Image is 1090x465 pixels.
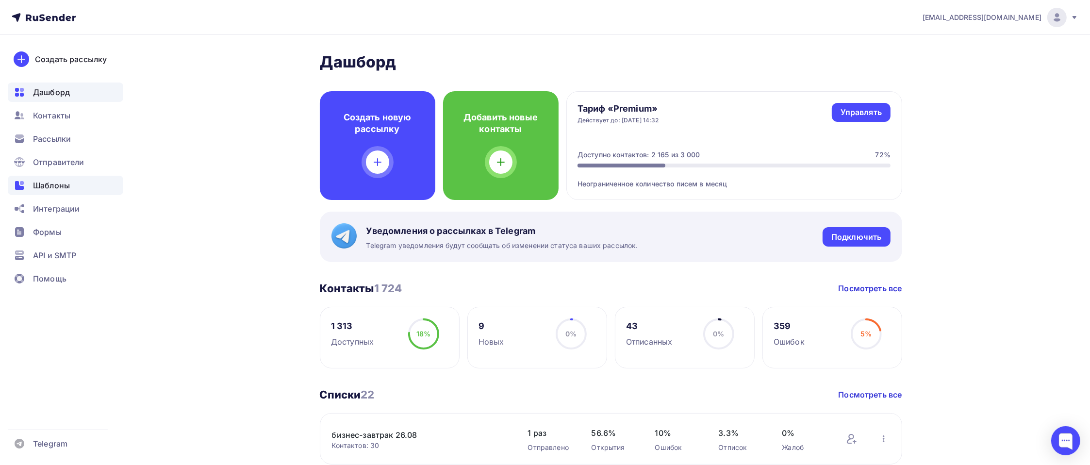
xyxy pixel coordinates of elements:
div: Действует до: [DATE] 14:32 [578,116,659,124]
div: Жалоб [782,443,826,452]
span: 0% [565,330,577,338]
h4: Тариф «Premium» [578,103,659,115]
h3: Контакты [320,282,402,295]
a: бизнес-завтрак 26.08 [332,429,497,441]
div: 359 [774,320,805,332]
div: Ошибок [774,336,805,348]
a: Посмотреть все [839,389,902,400]
span: 18% [416,330,430,338]
a: Дашборд [8,83,123,102]
span: Контакты [33,110,70,121]
span: Рассылки [33,133,71,145]
a: Формы [8,222,123,242]
span: API и SMTP [33,249,76,261]
div: Отправлено [528,443,572,452]
span: Уведомления о рассылках в Telegram [366,225,638,237]
span: Telegram [33,438,67,449]
h4: Создать новую рассылку [335,112,420,135]
div: 72% [875,150,891,160]
a: Шаблоны [8,176,123,195]
div: Отписанных [626,336,672,348]
a: Отправители [8,152,123,172]
span: Telegram уведомления будут сообщать об изменении статуса ваших рассылок. [366,241,638,250]
span: 3.3% [719,427,763,439]
span: Дашборд [33,86,70,98]
div: Открытия [592,443,636,452]
div: Новых [479,336,504,348]
div: 9 [479,320,504,332]
div: Доступно контактов: 2 165 из 3 000 [578,150,700,160]
span: Отправители [33,156,84,168]
span: 0% [782,427,826,439]
div: 43 [626,320,672,332]
a: [EMAIL_ADDRESS][DOMAIN_NAME] [923,8,1078,27]
div: 1 313 [331,320,374,332]
div: Неограниченное количество писем в месяц [578,167,891,189]
span: [EMAIL_ADDRESS][DOMAIN_NAME] [923,13,1041,22]
span: Формы [33,226,62,238]
h4: Добавить новые контакты [459,112,543,135]
a: Рассылки [8,129,123,149]
span: 1 724 [374,282,402,295]
a: Контакты [8,106,123,125]
div: Подключить [831,232,881,243]
h2: Дашборд [320,52,902,72]
span: Интеграции [33,203,80,215]
span: Шаблоны [33,180,70,191]
div: Управлять [841,107,882,118]
span: 56.6% [592,427,636,439]
span: Помощь [33,273,66,284]
a: Посмотреть все [839,282,902,294]
span: 22 [361,388,374,401]
div: Отписок [719,443,763,452]
div: Доступных [331,336,374,348]
div: Контактов: 30 [332,441,509,450]
span: 1 раз [528,427,572,439]
span: 0% [713,330,724,338]
span: 5% [860,330,872,338]
h3: Списки [320,388,375,401]
div: Ошибок [655,443,699,452]
div: Создать рассылку [35,53,107,65]
span: 10% [655,427,699,439]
